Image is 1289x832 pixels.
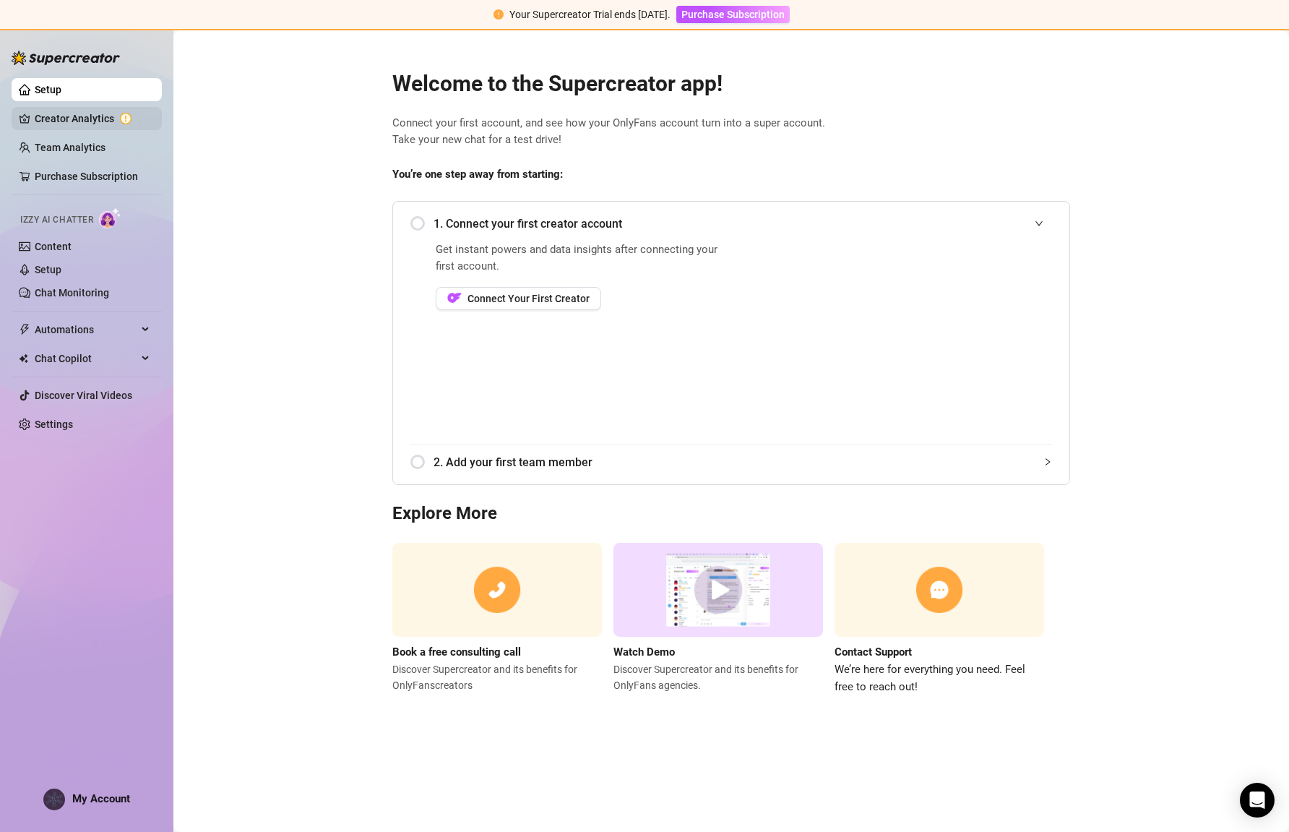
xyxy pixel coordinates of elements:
span: My Account [72,792,130,805]
a: Watch DemoDiscover Supercreator and its benefits for OnlyFans agencies. [613,543,823,695]
a: Purchase Subscription [676,9,790,20]
strong: Book a free consulting call [392,646,521,659]
div: Open Intercom Messenger [1240,783,1275,818]
strong: Watch Demo [613,646,675,659]
iframe: Add Creators [763,241,1052,426]
img: Chat Copilot [19,353,28,364]
img: logo-BBDzfeDw.svg [12,51,120,65]
img: ACg8ocLzbjWi6c9HA6Tvb4XGgaTe0A7xZJFCZltAopZzYwwVNgE61w=s96-c [44,789,64,810]
a: Team Analytics [35,142,105,153]
a: Setup [35,264,61,275]
span: Your Supercreator Trial ends [DATE]. [509,9,671,20]
a: Creator Analytics exclamation-circle [35,107,150,130]
span: 2. Add your first team member [434,453,1052,471]
strong: Contact Support [835,646,912,659]
button: OFConnect Your First Creator [436,287,601,310]
a: Content [35,241,72,252]
div: 2. Add your first team member [410,445,1052,480]
span: Purchase Subscription [681,9,785,20]
span: Izzy AI Chatter [20,213,93,227]
span: Discover Supercreator and its benefits for OnlyFans agencies. [613,661,823,693]
span: Get instant powers and data insights after connecting your first account. [436,241,727,275]
span: 1. Connect your first creator account [434,215,1052,233]
span: Chat Copilot [35,347,137,370]
span: We’re here for everything you need. Feel free to reach out! [835,661,1044,695]
img: AI Chatter [99,207,121,228]
a: Book a free consulting callDiscover Supercreator and its benefits for OnlyFanscreators [392,543,602,695]
a: Discover Viral Videos [35,390,132,401]
a: Chat Monitoring [35,287,109,299]
img: consulting call [392,543,602,638]
a: Purchase Subscription [35,171,138,182]
span: collapsed [1043,458,1052,466]
img: supercreator demo [613,543,823,638]
img: contact support [835,543,1044,638]
img: OF [447,291,462,305]
div: 1. Connect your first creator account [410,206,1052,241]
span: expanded [1035,219,1043,228]
span: Automations [35,318,137,341]
strong: You’re one step away from starting: [392,168,563,181]
a: OFConnect Your First Creator [436,287,727,310]
span: thunderbolt [19,324,30,335]
h2: Welcome to the Supercreator app! [392,70,1070,98]
span: Connect your first account, and see how your OnlyFans account turn into a super account. Take you... [392,115,1070,149]
span: Connect Your First Creator [467,293,590,304]
h3: Explore More [392,502,1070,526]
span: exclamation-circle [493,9,504,20]
button: Purchase Subscription [676,6,790,23]
span: Discover Supercreator and its benefits for OnlyFans creators [392,661,602,693]
a: Setup [35,84,61,95]
a: Settings [35,419,73,430]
